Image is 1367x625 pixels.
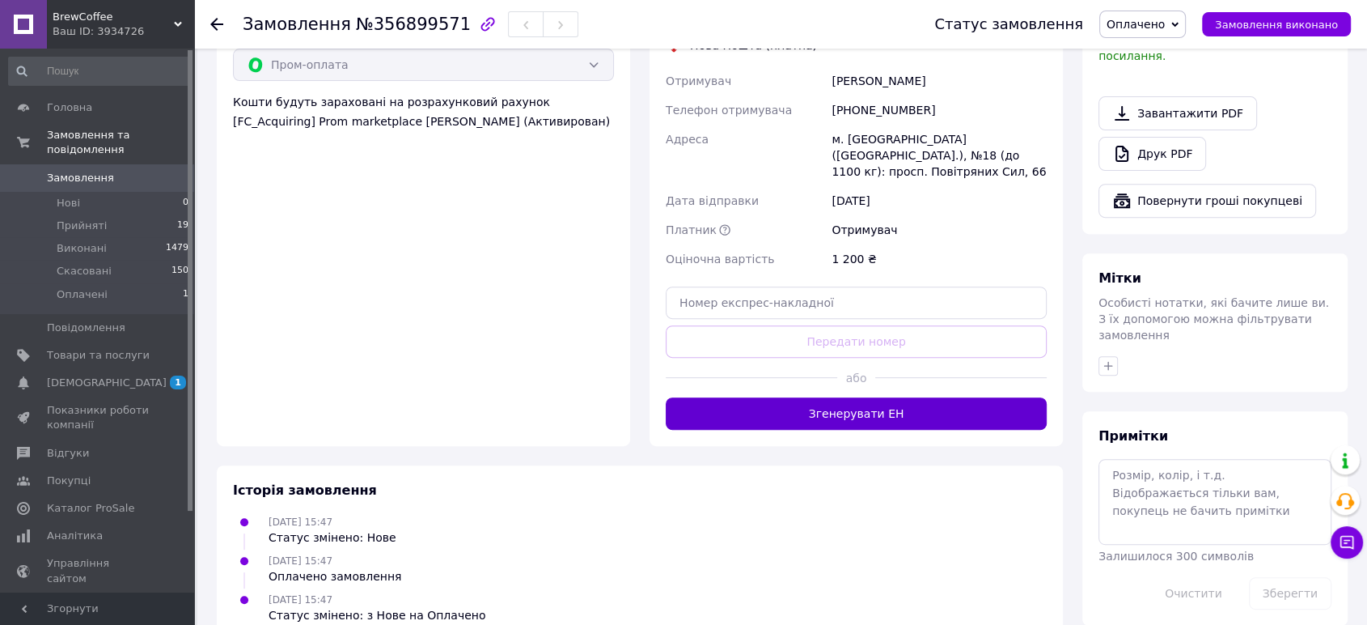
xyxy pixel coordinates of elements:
[57,196,80,210] span: Нові
[1098,296,1329,342] span: Особисті нотатки, які бачите лише ви. З їх допомогою можна фільтрувати замовлення
[47,501,134,516] span: Каталог ProSale
[666,133,709,146] span: Адреса
[210,16,223,32] div: Повернутися назад
[47,403,150,432] span: Показники роботи компанії
[166,241,188,256] span: 1479
[269,607,485,623] div: Статус змінено: з Нове на Оплачено
[269,568,401,585] div: Оплачено замовлення
[183,287,188,302] span: 1
[828,96,1050,125] div: [PHONE_NUMBER]
[666,74,731,87] span: Отримувач
[47,171,114,185] span: Замовлення
[1215,19,1338,31] span: Замовлення виконано
[356,15,471,34] span: №356899571
[1331,526,1363,559] button: Чат з покупцем
[57,241,107,256] span: Виконані
[1202,12,1351,36] button: Замовлення виконано
[666,223,717,236] span: Платник
[837,370,875,386] span: або
[47,321,125,335] span: Повідомлення
[828,244,1050,274] div: 1 200 ₴
[57,219,107,233] span: Прийняті
[47,376,167,390] span: [DEMOGRAPHIC_DATA]
[666,194,759,207] span: Дата відправки
[57,264,112,278] span: Скасовані
[57,287,108,302] span: Оплачені
[1098,96,1257,130] a: Завантажити PDF
[828,186,1050,215] div: [DATE]
[47,529,103,543] span: Аналітика
[47,474,91,488] span: Покупці
[1098,428,1168,444] span: Примітки
[243,15,351,34] span: Замовлення
[8,57,190,86] input: Пошук
[666,104,792,117] span: Телефон отримувача
[233,483,377,498] span: Історія замовлення
[828,215,1050,244] div: Отримувач
[1107,18,1165,31] span: Оплачено
[233,94,614,130] div: Кошти будуть зараховані на розрахунковий рахунок
[53,10,174,24] span: BrewCoffee
[828,66,1050,96] div: [PERSON_NAME]
[1098,184,1316,218] button: Повернути гроші покупцеві
[666,253,774,266] span: Оціночна вартість
[47,128,194,157] span: Замовлення та повідомлення
[183,196,188,210] span: 0
[47,348,150,363] span: Товари та послуги
[1098,550,1254,563] span: Залишилося 300 символів
[934,16,1083,32] div: Статус замовлення
[171,264,188,278] span: 150
[269,517,332,528] span: [DATE] 15:47
[47,556,150,585] span: Управління сайтом
[47,100,92,115] span: Головна
[269,529,396,546] div: Статус змінено: Нове
[1098,270,1141,286] span: Мітки
[53,24,194,39] div: Ваш ID: 3934726
[47,446,89,461] span: Відгуки
[828,125,1050,186] div: м. [GEOGRAPHIC_DATA] ([GEOGRAPHIC_DATA].), №18 (до 1100 кг): просп. Повітряних Сил, 66
[666,287,1047,319] input: Номер експрес-накладної
[1098,137,1206,171] a: Друк PDF
[170,376,186,389] span: 1
[233,113,614,130] div: [FC_Acquiring] Prom marketplace [PERSON_NAME] (Активирован)
[269,594,332,606] span: [DATE] 15:47
[666,398,1047,430] button: Згенерувати ЕН
[269,555,332,567] span: [DATE] 15:47
[177,219,188,233] span: 19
